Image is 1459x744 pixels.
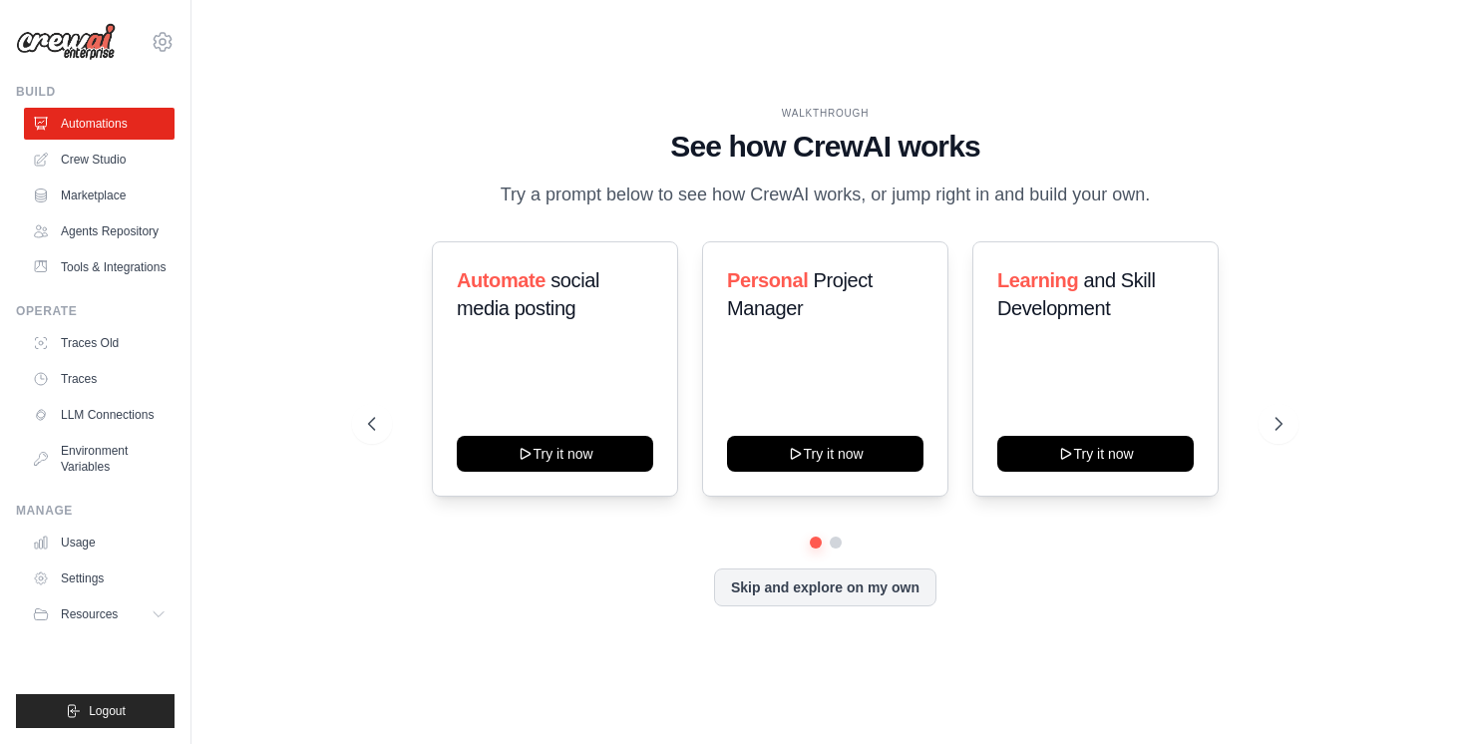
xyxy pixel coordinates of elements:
div: Operate [16,303,175,319]
div: Build [16,84,175,100]
span: Automate [457,269,546,291]
span: Logout [89,703,126,719]
span: social media posting [457,269,599,319]
span: Resources [61,606,118,622]
a: Agents Repository [24,215,175,247]
span: Learning [997,269,1078,291]
img: Logo [16,23,116,61]
a: Traces Old [24,327,175,359]
button: Try it now [727,436,923,472]
a: Usage [24,527,175,558]
div: Manage [16,503,175,519]
a: Automations [24,108,175,140]
a: Tools & Integrations [24,251,175,283]
button: Logout [16,694,175,728]
p: Try a prompt below to see how CrewAI works, or jump right in and build your own. [491,181,1161,209]
h1: See how CrewAI works [368,129,1283,165]
a: LLM Connections [24,399,175,431]
button: Try it now [457,436,653,472]
a: Crew Studio [24,144,175,176]
button: Skip and explore on my own [714,568,936,606]
button: Try it now [997,436,1194,472]
a: Settings [24,562,175,594]
span: Personal [727,269,808,291]
a: Environment Variables [24,435,175,483]
div: WALKTHROUGH [368,106,1283,121]
a: Traces [24,363,175,395]
span: Project Manager [727,269,873,319]
button: Resources [24,598,175,630]
a: Marketplace [24,180,175,211]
